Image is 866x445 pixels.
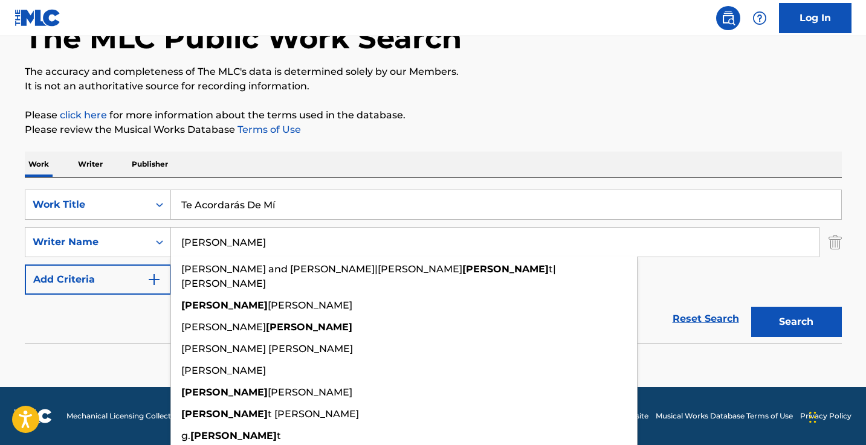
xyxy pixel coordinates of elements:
img: 9d2ae6d4665cec9f34b9.svg [147,272,161,287]
div: Work Title [33,197,141,212]
strong: [PERSON_NAME] [190,430,277,441]
div: Writer Name [33,235,141,249]
p: The accuracy and completeness of The MLC's data is determined solely by our Members. [25,65,842,79]
span: t [277,430,281,441]
span: [PERSON_NAME] and [PERSON_NAME]|[PERSON_NAME] [181,263,462,275]
span: Mechanical Licensing Collective © 2025 [66,411,207,421]
p: It is not an authoritative source for recording information. [25,79,842,94]
img: search [721,11,735,25]
iframe: Chat Widget [806,387,866,445]
p: Writer [74,152,106,177]
span: [PERSON_NAME] [268,299,352,311]
p: Work [25,152,53,177]
img: Delete Criterion [829,227,842,257]
span: t [PERSON_NAME] [268,408,359,420]
a: Public Search [716,6,740,30]
button: Search [751,307,842,337]
p: Publisher [128,152,172,177]
a: Log In [779,3,851,33]
p: Please review the Musical Works Database [25,123,842,137]
span: [PERSON_NAME] [181,321,266,333]
img: MLC Logo [15,9,61,27]
img: logo [15,409,52,423]
strong: [PERSON_NAME] [181,386,268,398]
h1: The MLC Public Work Search [25,20,462,56]
p: Please for more information about the terms used in the database. [25,108,842,123]
button: Add Criteria [25,264,171,295]
img: help [752,11,767,25]
span: [PERSON_NAME] [181,365,266,376]
a: Privacy Policy [800,411,851,421]
a: Musical Works Database Terms of Use [656,411,793,421]
strong: [PERSON_NAME] [181,408,268,420]
span: [PERSON_NAME] [PERSON_NAME] [181,343,353,354]
a: Terms of Use [235,124,301,135]
strong: [PERSON_NAME] [181,299,268,311]
strong: [PERSON_NAME] [462,263,549,275]
a: Reset Search [667,306,745,332]
span: g. [181,430,190,441]
div: Help [748,6,772,30]
a: click here [60,109,107,121]
form: Search Form [25,190,842,343]
div: Drag [809,399,816,435]
strong: [PERSON_NAME] [266,321,352,333]
span: [PERSON_NAME] [268,386,352,398]
span: t|[PERSON_NAME] [181,263,556,289]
